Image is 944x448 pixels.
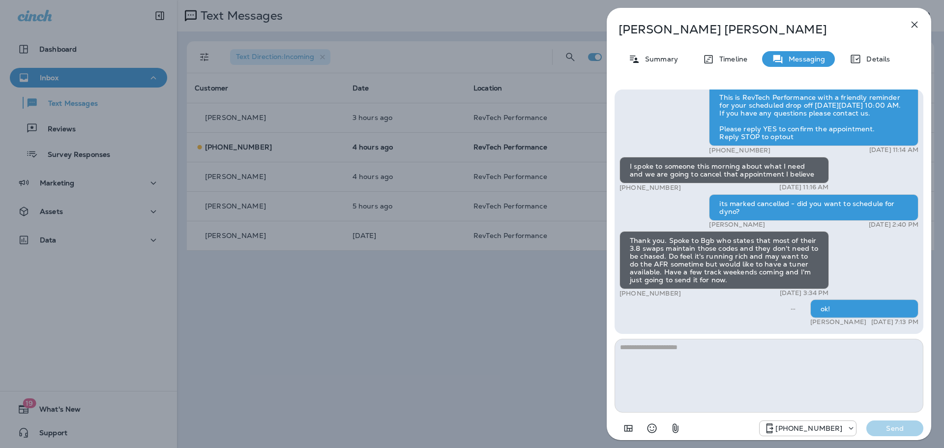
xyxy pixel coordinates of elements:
p: [DATE] 11:14 AM [869,146,918,154]
p: [PHONE_NUMBER] [775,424,842,432]
p: [PERSON_NAME] [810,318,866,326]
p: [PHONE_NUMBER] [709,146,770,154]
p: Timeline [714,55,747,63]
p: [DATE] 11:16 AM [779,183,828,191]
p: [PERSON_NAME] [PERSON_NAME] [619,23,887,36]
span: Sent [791,304,796,313]
p: [PHONE_NUMBER] [619,183,681,192]
p: Summary [640,55,678,63]
p: [PHONE_NUMBER] [619,289,681,298]
button: Add in a premade template [619,418,638,438]
p: [DATE] 3:34 PM [780,289,829,297]
div: its marked cancelled - did you want to schedule for dyno? [709,194,918,221]
p: [DATE] 2:40 PM [869,221,918,229]
p: [PERSON_NAME] [709,221,765,229]
p: [DATE] 7:13 PM [871,318,918,326]
div: Hello [PERSON_NAME], This is RevTech Performance with a friendly reminder for your scheduled drop... [709,72,918,146]
div: ok! [810,299,918,318]
div: I spoke to someone this morning about what I need and we are going to cancel that appointment I b... [619,157,829,183]
div: Thank you. Spoke to Bgb who states that most of their 3.8 swaps maintain those codes and they don... [619,231,829,289]
div: +1 (571) 520-7309 [760,422,856,434]
button: Select an emoji [642,418,662,438]
p: Details [861,55,890,63]
p: Messaging [784,55,825,63]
